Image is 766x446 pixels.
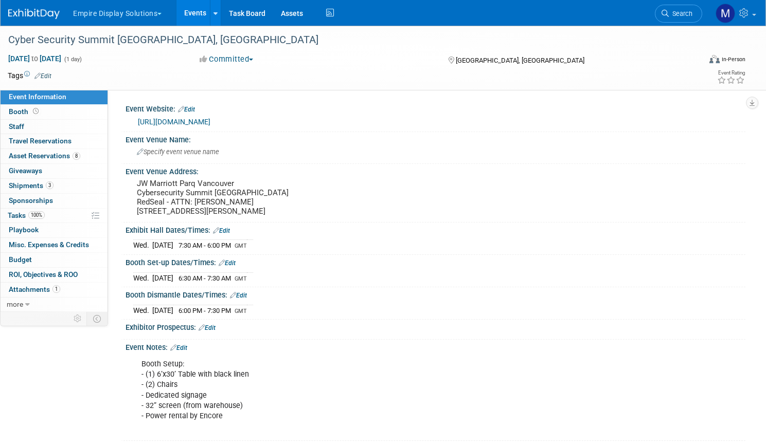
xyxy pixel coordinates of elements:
[1,164,108,178] a: Giveaways
[126,164,745,177] div: Event Venue Address:
[9,166,42,175] span: Giveaways
[133,305,152,315] td: Wed.
[138,118,210,126] a: [URL][DOMAIN_NAME]
[235,308,247,314] span: GMT
[717,70,745,76] div: Event Rating
[179,241,231,249] span: 7:30 AM - 6:00 PM
[126,132,745,145] div: Event Venue Name:
[8,54,62,63] span: [DATE] [DATE]
[456,57,584,64] span: [GEOGRAPHIC_DATA], [GEOGRAPHIC_DATA]
[5,31,683,49] div: Cyber Security Summit [GEOGRAPHIC_DATA], [GEOGRAPHIC_DATA]
[235,243,247,249] span: GMT
[8,70,51,81] td: Tags
[9,122,24,131] span: Staff
[126,320,745,333] div: Exhibitor Prospectus:
[219,259,236,267] a: Edit
[8,211,45,219] span: Tasks
[1,90,108,104] a: Event Information
[1,223,108,237] a: Playbook
[1,268,108,282] a: ROI, Objectives & ROO
[1,238,108,252] a: Misc. Expenses & Credits
[9,107,41,116] span: Booth
[9,152,80,160] span: Asset Reservations
[1,149,108,163] a: Asset Reservations8
[126,340,745,353] div: Event Notes:
[1,179,108,193] a: Shipments3
[8,9,60,19] img: ExhibitDay
[63,56,82,63] span: (1 day)
[213,227,230,234] a: Edit
[196,54,257,65] button: Committed
[9,181,54,190] span: Shipments
[1,120,108,134] a: Staff
[1,209,108,223] a: Tasks100%
[1,253,108,267] a: Budget
[46,181,54,189] span: 3
[9,196,53,205] span: Sponsorships
[133,240,152,251] td: Wed.
[73,152,80,160] span: 8
[230,292,247,299] a: Edit
[69,312,87,325] td: Personalize Event Tab Strip
[721,55,745,63] div: In-Person
[199,324,216,331] a: Edit
[52,285,60,293] span: 1
[179,274,231,282] span: 6:30 AM - 7:30 AM
[1,105,108,119] a: Booth
[152,240,173,251] td: [DATE]
[137,148,219,156] span: Specify event venue name
[30,54,40,63] span: to
[152,305,173,315] td: [DATE]
[669,10,692,17] span: Search
[126,255,745,268] div: Booth Set-up Dates/Times:
[9,137,72,145] span: Travel Reservations
[31,107,41,115] span: Booth not reserved yet
[1,134,108,148] a: Travel Reservations
[1,194,108,208] a: Sponsorships
[126,101,745,115] div: Event Website:
[179,307,231,314] span: 6:00 PM - 7:30 PM
[9,285,60,293] span: Attachments
[178,106,195,113] a: Edit
[126,222,745,236] div: Exhibit Hall Dates/Times:
[1,298,108,312] a: more
[716,4,735,23] img: Matt h
[134,354,627,437] div: Booth Setup: - (1) 6’x30’ Table with black linen - (2) Chairs - Dedicated signage - 32” screen (f...
[635,53,745,69] div: Event Format
[9,92,66,101] span: Event Information
[137,179,372,216] pre: JW Marriott Parq Vancouver Cybersecurity Summit [GEOGRAPHIC_DATA] RedSeal - ATTN: [PERSON_NAME] [...
[28,211,45,219] span: 100%
[1,283,108,297] a: Attachments1
[9,255,32,264] span: Budget
[709,55,720,63] img: Format-Inperson.png
[655,5,702,23] a: Search
[34,72,51,80] a: Edit
[87,312,108,325] td: Toggle Event Tabs
[7,300,23,308] span: more
[133,272,152,283] td: Wed.
[170,344,187,351] a: Edit
[235,275,247,282] span: GMT
[9,226,39,234] span: Playbook
[152,272,173,283] td: [DATE]
[9,240,89,249] span: Misc. Expenses & Credits
[9,270,78,278] span: ROI, Objectives & ROO
[126,287,745,301] div: Booth Dismantle Dates/Times:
